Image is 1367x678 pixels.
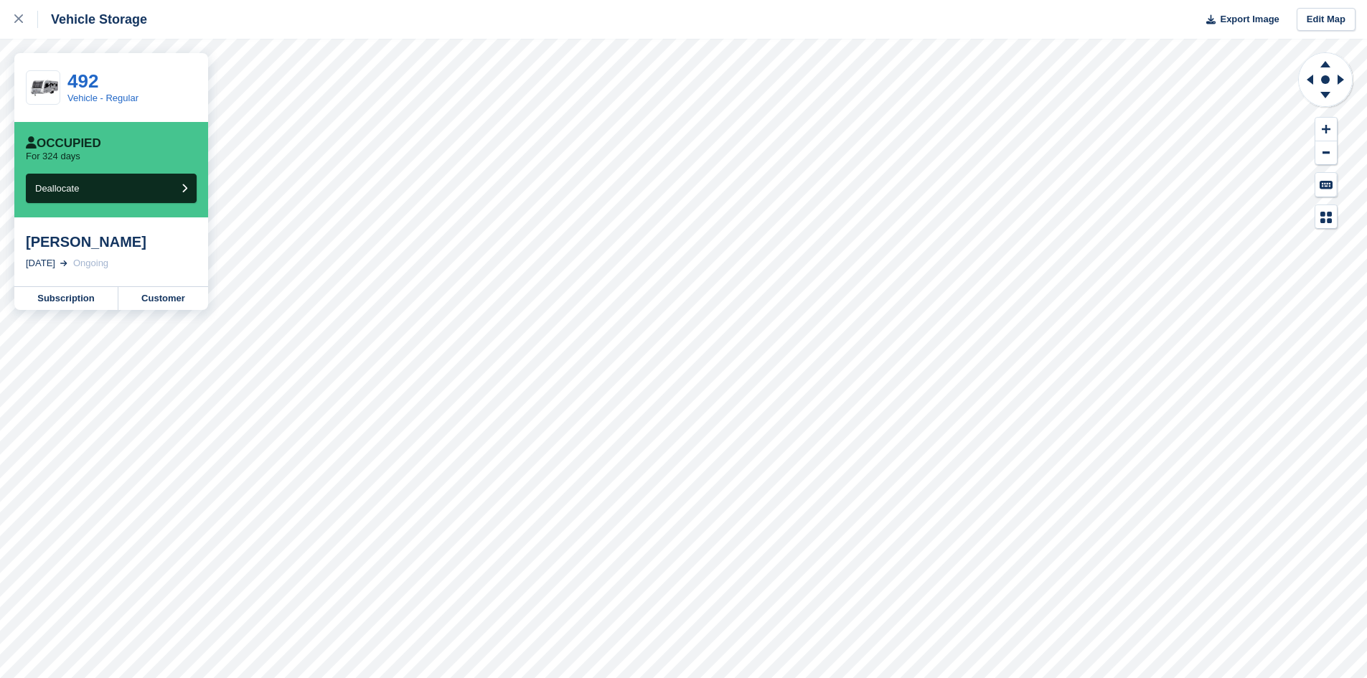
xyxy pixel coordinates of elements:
a: 492 [67,70,98,92]
span: Export Image [1220,12,1279,27]
img: download-removebg-preview.png [27,77,60,99]
button: Deallocate [26,174,197,203]
a: Subscription [14,287,118,310]
button: Keyboard Shortcuts [1315,173,1337,197]
div: Ongoing [73,256,108,270]
div: [DATE] [26,256,55,270]
p: For 324 days [26,151,80,162]
a: Edit Map [1297,8,1356,32]
div: Vehicle Storage [38,11,147,28]
button: Map Legend [1315,205,1337,229]
button: Zoom Out [1315,141,1337,165]
button: Zoom In [1315,118,1337,141]
div: Occupied [26,136,101,151]
a: Vehicle - Regular [67,93,138,103]
span: Deallocate [35,183,79,194]
div: [PERSON_NAME] [26,233,197,250]
button: Export Image [1198,8,1279,32]
a: Customer [118,287,208,310]
img: arrow-right-light-icn-cde0832a797a2874e46488d9cf13f60e5c3a73dbe684e267c42b8395dfbc2abf.svg [60,260,67,266]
